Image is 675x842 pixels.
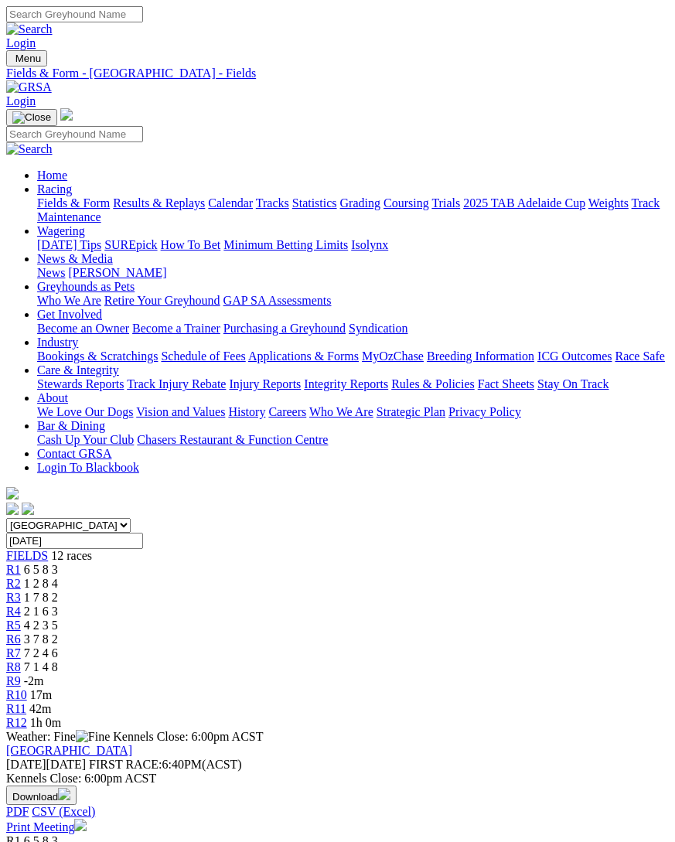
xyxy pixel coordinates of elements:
[24,619,58,632] span: 4 2 3 5
[6,716,27,729] a: R12
[37,196,669,224] div: Racing
[391,377,475,390] a: Rules & Policies
[6,688,27,701] a: R10
[292,196,337,210] a: Statistics
[104,238,157,251] a: SUREpick
[377,405,445,418] a: Strategic Plan
[37,169,67,182] a: Home
[537,377,609,390] a: Stay On Track
[37,433,669,447] div: Bar & Dining
[6,487,19,499] img: logo-grsa-white.png
[37,349,158,363] a: Bookings & Scratchings
[478,377,534,390] a: Fact Sheets
[6,549,48,562] span: FIELDS
[32,805,95,818] a: CSV (Excel)
[6,591,21,604] a: R3
[137,433,328,446] a: Chasers Restaurant & Function Centre
[30,716,61,729] span: 1h 0m
[588,196,629,210] a: Weights
[6,805,669,819] div: Download
[6,80,52,94] img: GRSA
[6,36,36,49] a: Login
[76,730,110,744] img: Fine
[6,772,669,786] div: Kennels Close: 6:00pm ACST
[304,377,388,390] a: Integrity Reports
[37,294,101,307] a: Who We Are
[6,577,21,590] a: R2
[6,632,21,646] a: R6
[228,405,265,418] a: History
[6,786,77,805] button: Download
[15,53,41,64] span: Menu
[37,294,669,308] div: Greyhounds as Pets
[223,322,346,335] a: Purchasing a Greyhound
[6,730,113,743] span: Weather: Fine
[6,646,21,660] a: R7
[37,419,105,432] a: Bar & Dining
[6,758,86,771] span: [DATE]
[6,744,132,757] a: [GEOGRAPHIC_DATA]
[6,605,21,618] span: R4
[6,805,29,818] a: PDF
[37,391,68,404] a: About
[30,688,52,701] span: 17m
[24,591,58,604] span: 1 7 8 2
[6,94,36,107] a: Login
[37,405,669,419] div: About
[37,433,134,446] a: Cash Up Your Club
[248,349,359,363] a: Applications & Forms
[37,308,102,321] a: Get Involved
[6,66,669,80] a: Fields & Form - [GEOGRAPHIC_DATA] - Fields
[24,563,58,576] span: 6 5 8 3
[37,266,65,279] a: News
[24,646,58,660] span: 7 2 4 6
[24,632,58,646] span: 3 7 8 2
[51,549,92,562] span: 12 races
[37,196,660,223] a: Track Maintenance
[6,660,21,673] a: R8
[223,238,348,251] a: Minimum Betting Limits
[37,280,135,293] a: Greyhounds as Pets
[113,730,263,743] span: Kennels Close: 6:00pm ACST
[37,447,111,460] a: Contact GRSA
[463,196,585,210] a: 2025 TAB Adelaide Cup
[68,266,166,279] a: [PERSON_NAME]
[24,577,58,590] span: 1 2 8 4
[89,758,162,771] span: FIRST RACE:
[448,405,521,418] a: Privacy Policy
[6,563,21,576] a: R1
[309,405,373,418] a: Who We Are
[6,674,21,687] a: R9
[24,674,44,687] span: -2m
[37,461,139,474] a: Login To Blackbook
[6,820,87,833] a: Print Meeting
[37,377,124,390] a: Stewards Reports
[24,605,58,618] span: 2 1 6 3
[113,196,205,210] a: Results & Replays
[37,322,669,336] div: Get Involved
[6,503,19,515] img: facebook.svg
[37,238,669,252] div: Wagering
[6,126,143,142] input: Search
[6,702,26,715] a: R11
[37,349,669,363] div: Industry
[384,196,429,210] a: Coursing
[74,819,87,831] img: printer.svg
[6,619,21,632] a: R5
[161,238,221,251] a: How To Bet
[37,377,669,391] div: Care & Integrity
[132,322,220,335] a: Become a Trainer
[37,336,78,349] a: Industry
[104,294,220,307] a: Retire Your Greyhound
[89,758,242,771] span: 6:40PM(ACST)
[256,196,289,210] a: Tracks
